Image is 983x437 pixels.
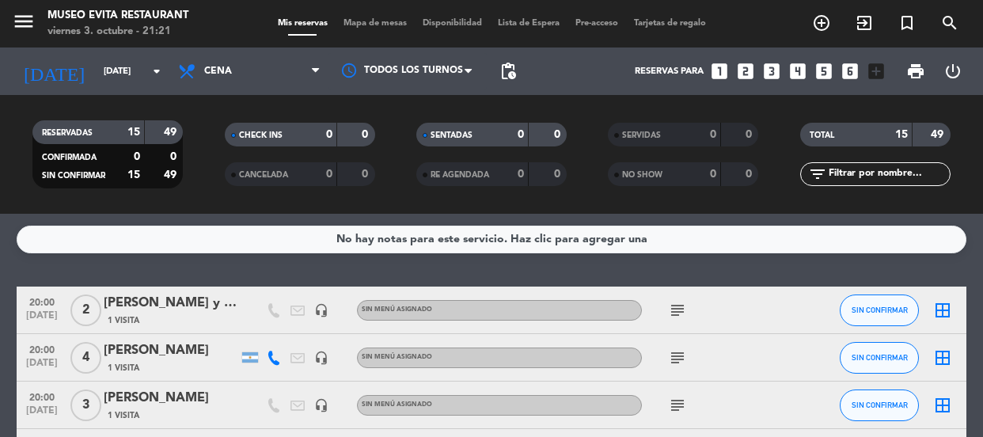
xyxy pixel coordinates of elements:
span: CONFIRMADA [42,154,97,161]
span: 1 Visita [108,409,139,422]
span: SIN CONFIRMAR [852,306,908,314]
span: 1 Visita [108,362,139,374]
strong: 49 [931,129,947,140]
button: SIN CONFIRMAR [840,294,919,326]
button: menu [12,9,36,39]
strong: 0 [326,169,332,180]
span: TOTAL [810,131,834,139]
span: SIN CONFIRMAR [852,353,908,362]
strong: 0 [362,129,371,140]
span: Mis reservas [270,19,336,28]
strong: 15 [127,169,140,180]
i: border_all [933,396,952,415]
button: SIN CONFIRMAR [840,342,919,374]
div: [PERSON_NAME] [104,340,238,361]
div: [PERSON_NAME] [104,388,238,408]
strong: 49 [164,169,180,180]
i: subject [668,301,687,320]
span: 3 [70,389,101,421]
span: Cena [204,66,232,77]
span: 20:00 [22,292,62,310]
i: [DATE] [12,54,96,89]
span: pending_actions [499,62,518,81]
strong: 0 [554,129,564,140]
button: SIN CONFIRMAR [840,389,919,421]
span: [DATE] [22,405,62,424]
i: turned_in_not [898,13,917,32]
strong: 15 [895,129,908,140]
span: Mapa de mesas [336,19,415,28]
span: [DATE] [22,310,62,329]
strong: 0 [326,129,332,140]
strong: 0 [746,129,755,140]
i: looks_two [735,61,756,82]
strong: 0 [518,169,524,180]
i: add_circle_outline [812,13,831,32]
span: Reservas para [635,66,704,77]
i: subject [668,348,687,367]
i: menu [12,9,36,33]
span: SERVIDAS [622,131,661,139]
i: headset_mic [314,351,328,365]
i: looks_4 [788,61,808,82]
i: subject [668,396,687,415]
i: border_all [933,301,952,320]
i: looks_6 [840,61,860,82]
strong: 0 [710,169,716,180]
i: search [940,13,959,32]
span: NO SHOW [622,171,662,179]
span: Lista de Espera [490,19,567,28]
strong: 15 [127,127,140,138]
span: RE AGENDADA [431,171,489,179]
strong: 0 [554,169,564,180]
i: border_all [933,348,952,367]
span: Sin menú asignado [362,306,432,313]
input: Filtrar por nombre... [827,165,950,183]
strong: 0 [134,151,140,162]
strong: 0 [170,151,180,162]
span: SENTADAS [431,131,473,139]
div: viernes 3. octubre - 21:21 [47,24,188,40]
span: 2 [70,294,101,326]
span: 20:00 [22,387,62,405]
span: 20:00 [22,340,62,358]
span: RESERVADAS [42,129,93,137]
span: [DATE] [22,358,62,376]
strong: 0 [746,169,755,180]
div: [PERSON_NAME] y [PERSON_NAME] [104,293,238,313]
strong: 49 [164,127,180,138]
span: Sin menú asignado [362,354,432,360]
strong: 0 [518,129,524,140]
i: looks_3 [761,61,782,82]
span: CANCELADA [239,171,288,179]
span: SIN CONFIRMAR [42,172,105,180]
strong: 0 [710,129,716,140]
i: looks_one [709,61,730,82]
div: Museo Evita Restaurant [47,8,188,24]
div: No hay notas para este servicio. Haz clic para agregar una [336,230,647,249]
i: arrow_drop_down [147,62,166,81]
i: headset_mic [314,398,328,412]
span: Disponibilidad [415,19,490,28]
i: filter_list [808,165,827,184]
span: 4 [70,342,101,374]
i: looks_5 [814,61,834,82]
div: LOG OUT [935,47,972,95]
span: 1 Visita [108,314,139,327]
span: Pre-acceso [567,19,626,28]
span: Tarjetas de regalo [626,19,714,28]
span: SIN CONFIRMAR [852,401,908,409]
i: add_box [866,61,886,82]
i: headset_mic [314,303,328,317]
span: Sin menú asignado [362,401,432,408]
span: print [906,62,925,81]
i: exit_to_app [855,13,874,32]
strong: 0 [362,169,371,180]
i: power_settings_new [943,62,962,81]
span: CHECK INS [239,131,283,139]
